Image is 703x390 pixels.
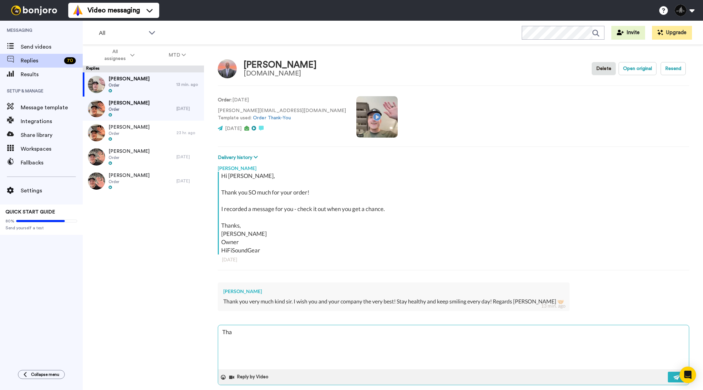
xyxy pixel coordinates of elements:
div: [DATE] [176,154,201,160]
span: [PERSON_NAME] [109,172,150,179]
img: send-white.svg [673,374,681,380]
span: 80% [6,218,14,224]
div: [DATE] [222,256,685,263]
span: [PERSON_NAME] [109,124,150,131]
span: Order [109,82,150,88]
span: QUICK START GUIDE [6,210,55,214]
div: [PERSON_NAME] [218,161,689,172]
img: f707a392-dd45-4e53-96f6-ab8fecb6827a-thumb.jpg [88,172,105,190]
span: Send videos [21,43,83,51]
span: All [99,29,145,37]
p: [PERSON_NAME][EMAIL_ADDRESS][DOMAIN_NAME] Template used: [218,107,346,122]
button: Resend [661,62,686,75]
button: Collapse menu [18,370,65,379]
div: [DOMAIN_NAME] [244,70,317,77]
div: Open Intercom Messenger [680,367,696,383]
img: bj-logo-header-white.svg [8,6,60,15]
div: [DATE] [176,106,201,111]
a: [PERSON_NAME]Order[DATE] [83,97,204,121]
span: Share library [21,131,83,139]
span: Integrations [21,117,83,126]
button: Invite [611,26,645,40]
div: [PERSON_NAME] [244,60,317,70]
a: [PERSON_NAME]Order13 min. ago [83,72,204,97]
span: [PERSON_NAME] [109,76,150,82]
img: a64b7931-1891-4af5-9ec1-e563011aa9d0-thumb.jpg [88,124,105,141]
span: Results [21,70,83,79]
span: Settings [21,187,83,195]
div: [PERSON_NAME] [223,288,564,295]
button: Upgrade [652,26,692,40]
a: [PERSON_NAME]Order23 hr. ago [83,121,204,145]
div: Thank you very much kind sir. I wish you and your company the very best! Stay healthy and keep sm... [223,298,564,306]
img: f7c7495a-b2d0-42e7-916e-3a38916b15ce-thumb.jpg [88,100,105,117]
button: Open original [619,62,656,75]
div: [DATE] [176,178,201,184]
p: : [DATE] [218,97,346,104]
button: All assignees [84,46,152,65]
span: Order [109,179,150,184]
button: Delivery history [218,154,260,161]
a: [PERSON_NAME]Order[DATE] [83,145,204,169]
span: [PERSON_NAME] [109,148,150,155]
span: Collapse menu [31,372,59,377]
div: 70 [64,57,76,64]
img: 2d9b3a63-8810-499b-9b97-3e419722967f-thumb.jpg [88,148,105,166]
span: [PERSON_NAME] [109,100,150,107]
span: Order [109,107,150,112]
span: Send yourself a test [6,225,77,231]
span: [DATE] [225,126,242,131]
div: 13 min. ago [541,302,566,309]
div: Replies [83,66,204,72]
span: Message template [21,103,83,112]
span: Fallbacks [21,159,83,167]
img: Image of Thomas Litwin [218,59,237,78]
img: cf88f0ee-ff97-4733-8529-736ae7a90826-thumb.jpg [88,76,105,93]
span: Replies [21,57,61,65]
div: Hi [PERSON_NAME], Thank you SO much for your order! I recorded a message for you - check it out w... [221,172,687,254]
img: vm-color.svg [72,5,83,16]
a: [PERSON_NAME]Order[DATE] [83,169,204,193]
textarea: Tha [218,325,689,369]
button: Delete [592,62,616,75]
div: 23 hr. ago [176,130,201,136]
button: MTD [152,49,203,61]
button: Reply by Video [228,372,271,382]
span: Video messaging [88,6,140,15]
span: Order [109,131,150,136]
div: 13 min. ago [176,82,201,87]
span: Order [109,155,150,160]
a: Order Thank-You [253,116,291,120]
span: All assignees [101,48,129,62]
span: Workspaces [21,145,83,153]
strong: Order [218,98,231,102]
